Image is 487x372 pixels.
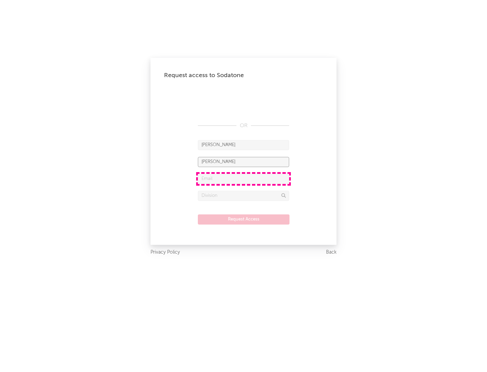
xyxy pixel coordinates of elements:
[198,140,289,150] input: First Name
[198,122,289,130] div: OR
[198,174,289,184] input: Email
[150,248,180,257] a: Privacy Policy
[198,214,289,225] button: Request Access
[198,191,289,201] input: Division
[164,71,323,79] div: Request access to Sodatone
[198,157,289,167] input: Last Name
[326,248,337,257] a: Back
